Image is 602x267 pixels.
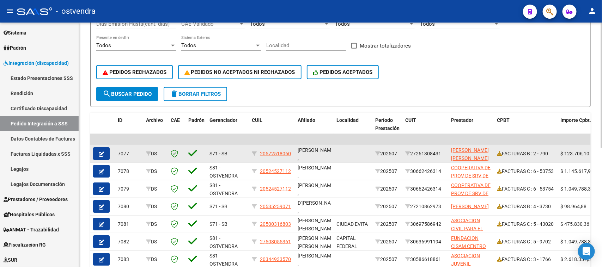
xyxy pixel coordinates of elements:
[209,253,238,267] span: S81 - OSTVENDRA
[118,238,140,246] div: 7082
[335,21,350,27] span: Todos
[298,165,335,179] span: [PERSON_NAME] ,
[405,255,445,263] div: 30586618861
[118,220,140,228] div: 7081
[118,185,140,193] div: 7079
[209,151,227,156] span: S71 - SB
[260,151,291,156] span: 20572518060
[405,203,445,211] div: 27210862973
[260,186,291,192] span: 20524527112
[375,167,400,175] div: 202507
[209,204,227,209] span: S71 - SB
[209,117,237,123] span: Gerenciador
[372,113,402,144] datatable-header-cell: Período Prestación
[4,211,55,218] span: Hospitales Públicos
[497,255,555,263] div: FACTURAS C : 3 - 1766
[118,117,122,123] span: ID
[250,21,265,27] span: Todos
[558,113,596,144] datatable-header-cell: Importe Cpbt.
[170,91,221,97] span: Borrar Filtros
[451,117,473,123] span: Prestador
[336,117,359,123] span: Localidad
[118,167,140,175] div: 7078
[181,42,196,49] span: Todos
[334,113,372,144] datatable-header-cell: Localidad
[298,200,339,214] span: D'[PERSON_NAME] ,
[171,117,180,123] span: CAE
[170,89,178,98] mat-icon: delete
[164,87,227,101] button: Borrar Filtros
[560,151,589,156] span: $ 123.706,10
[560,186,594,192] span: $ 1.049.788,34
[260,204,291,209] span: 20535259071
[451,182,491,220] span: COOPERATIVA DE PROV DE SRV DE SALUD SAN [PERSON_NAME] LTDA
[497,238,555,246] div: FACTURAS C : 5 - 9702
[146,220,165,228] div: DS
[313,69,373,75] span: PEDIDOS ACEPTADOS
[146,255,165,263] div: DS
[146,203,165,211] div: DS
[207,113,249,144] datatable-header-cell: Gerenciador
[103,89,111,98] mat-icon: search
[588,7,596,15] mat-icon: person
[560,221,589,227] span: $ 475.830,36
[249,113,295,144] datatable-header-cell: CUIL
[4,59,69,67] span: Integración (discapacidad)
[375,185,400,193] div: 202507
[295,113,334,144] datatable-header-cell: Afiliado
[146,238,165,246] div: DS
[375,238,400,246] div: 202507
[146,117,163,123] span: Archivo
[252,117,262,123] span: CUIL
[298,117,315,123] span: Afiliado
[56,4,96,19] span: - ostvendra
[405,238,445,246] div: 30636991194
[405,185,445,193] div: 30662426314
[560,256,594,262] span: $ 2.618.357,50
[260,221,291,227] span: 20500316803
[560,204,586,209] span: $ 98.964,88
[118,255,140,263] div: 7083
[181,21,238,27] span: CAE Validado
[6,7,14,15] mat-icon: menu
[494,113,558,144] datatable-header-cell: CPBT
[298,235,335,257] span: [PERSON_NAME] [PERSON_NAME] ,
[497,203,555,211] div: FACTURAS B : 4 - 3730
[96,87,158,101] button: Buscar Pedido
[209,235,238,249] span: S81 - OSTVENDRA
[497,167,555,175] div: FACTURAS C : 6 - 53753
[209,165,238,179] span: S81 - OSTVENDRA
[307,65,379,79] button: PEDIDOS ACEPTADOS
[209,182,238,196] span: S81 - OSTVENDRA
[497,185,555,193] div: FACTURAS C : 6 - 53754
[497,117,510,123] span: CPBT
[4,256,17,264] span: SUR
[4,226,59,234] span: ANMAT - Trazabilidad
[405,150,445,158] div: 27261308431
[298,147,335,161] span: [PERSON_NAME] ,
[560,117,591,123] span: Importe Cpbt.
[260,168,291,174] span: 20524527112
[375,255,400,263] div: 202507
[186,113,207,144] datatable-header-cell: Padrón
[497,220,555,228] div: FACTURAS C : 5 - 43020
[405,117,416,123] span: CUIT
[578,243,595,260] div: Open Intercom Messenger
[402,113,448,144] datatable-header-cell: CUIT
[209,221,227,227] span: S71 - SB
[184,69,295,75] span: PEDIDOS NO ACEPTADOS NI RECHAZADOS
[4,195,68,203] span: Prestadores / Proveedores
[360,42,411,50] span: Mostrar totalizadores
[336,221,368,227] span: CIUDAD EVITA
[448,113,494,144] datatable-header-cell: Prestador
[96,42,111,49] span: Todos
[143,113,168,144] datatable-header-cell: Archivo
[118,203,140,211] div: 7080
[375,150,400,158] div: 202507
[375,220,400,228] div: 202507
[451,204,489,209] span: [PERSON_NAME]
[4,29,26,37] span: Sistema
[560,239,594,244] span: $ 1.049.788,34
[146,150,165,158] div: DS
[298,218,335,240] span: [PERSON_NAME] [PERSON_NAME] ,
